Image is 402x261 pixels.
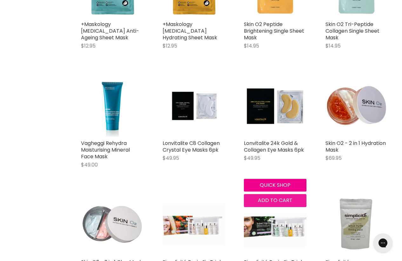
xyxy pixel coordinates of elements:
a: Vagheggi Rehydra Moisturising Mineral Face Mask [81,140,130,160]
a: Skin O2 Peptide Brightening Single Sheet Mask [244,21,304,41]
a: Simplicité Basic Six Trial Pack - Normal/Dry Skin [163,193,225,256]
img: Simplicité Basic Six Trial Pack - Combination/Oily Skin [244,202,306,246]
a: Skin O2 Tri-Peptide Collagen Single Sheet Mask [325,21,379,41]
img: Simplicité Basic Six Trial Pack - Normal/Dry Skin [163,204,225,245]
span: $12.95 [81,42,96,49]
a: Lonvitalite C8 Collagen Crystal Eye Masks 6pk [163,140,220,153]
img: Lonvitalite C8 Collagen Crystal Eye Masks 6pk [163,85,225,126]
span: $49.95 [244,154,260,162]
a: +Maskology [MEDICAL_DATA] Hydrating Sheet Mask [163,21,217,41]
a: Skin O2 - 2 in 1 Hydration Mask [325,140,386,153]
img: Simplicité Lemon Myrtle Citral Alginate Firming Mask [325,193,388,256]
span: $49.95 [163,154,179,162]
span: $49.00 [81,161,98,168]
a: Simplicité Basic Six Trial Pack - Combination/Oily Skin [244,193,306,256]
img: Vagheggi Rehydra Moisturising Mineral Face Mask [81,74,144,137]
span: $14.95 [244,42,259,49]
img: Skin O2 - 2 in 1 Hydration Mask [325,74,388,137]
img: Skin O2 - 2 in 1 Clay Mask [81,193,144,256]
span: Add to cart [258,197,292,204]
span: $14.95 [325,42,341,49]
a: Lonvitalite C8 Collagen Crystal Eye Masks 6pk [163,74,225,137]
span: $12.95 [163,42,177,49]
a: +Maskology [MEDICAL_DATA] Anti-Ageing Sheet Mask [81,21,139,41]
a: Lonvitalite 24k Gold & Collagen Eye Masks 6pk [244,140,304,153]
iframe: Gorgias live chat messenger [370,231,396,255]
img: Lonvitalite 24k Gold & Collagen Eye Masks 6pk [244,74,306,137]
button: Quick shop [244,179,306,192]
span: $69.95 [325,154,342,162]
button: Add to cart [244,194,306,207]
